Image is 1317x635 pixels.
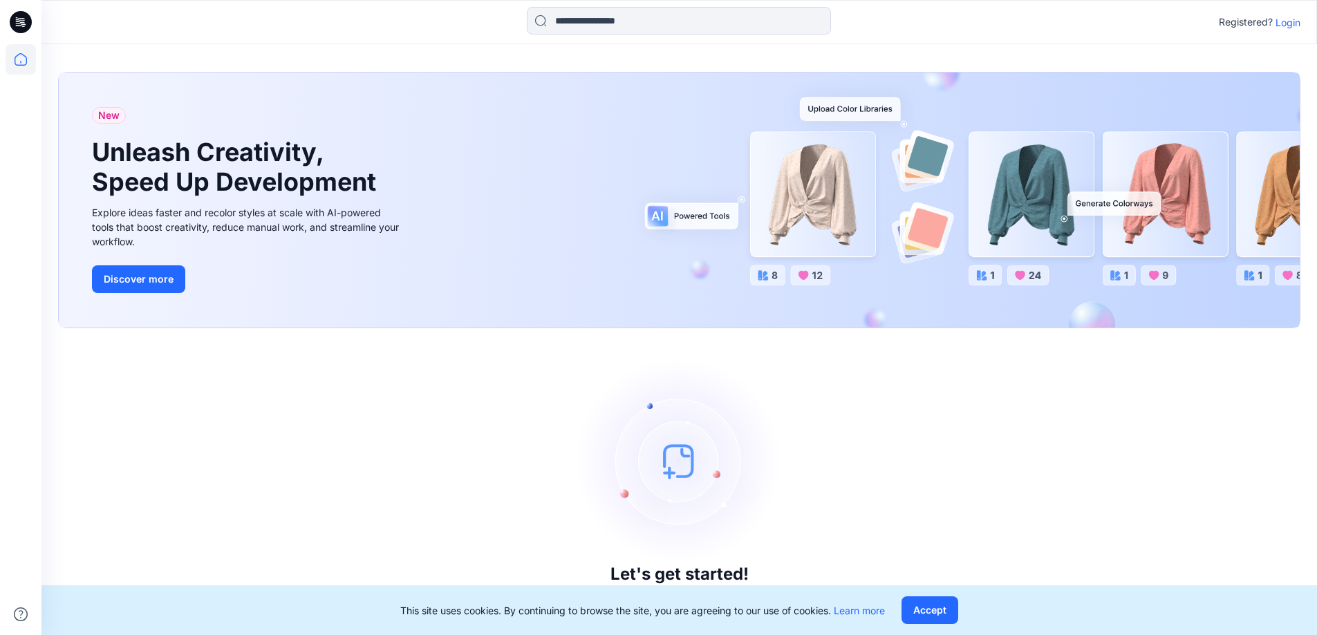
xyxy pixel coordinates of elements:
p: This site uses cookies. By continuing to browse the site, you are agreeing to our use of cookies. [400,603,885,618]
img: empty-state-image.svg [576,357,783,565]
button: Discover more [92,265,185,293]
h1: Unleash Creativity, Speed Up Development [92,138,382,197]
p: Login [1276,15,1300,30]
button: Accept [902,596,958,624]
span: New [98,107,120,124]
div: Explore ideas faster and recolor styles at scale with AI-powered tools that boost creativity, red... [92,205,403,249]
a: Learn more [834,605,885,616]
h3: Let's get started! [610,565,749,584]
p: Registered? [1219,14,1273,30]
a: Discover more [92,265,403,293]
